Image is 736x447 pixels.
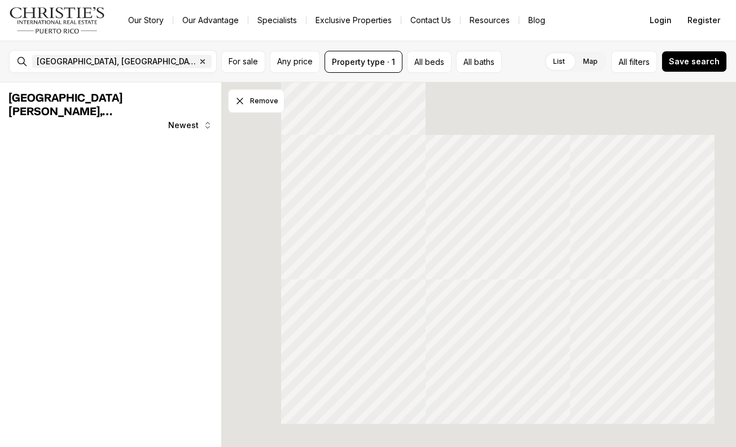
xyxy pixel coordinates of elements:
[248,12,306,28] a: Specialists
[325,51,402,73] button: Property type · 1
[277,57,313,66] span: Any price
[461,12,519,28] a: Resources
[9,7,106,34] img: logo
[37,57,196,66] span: [GEOGRAPHIC_DATA], [GEOGRAPHIC_DATA], [GEOGRAPHIC_DATA]
[544,51,574,72] label: List
[650,16,672,25] span: Login
[228,89,284,113] button: Dismiss drawing
[519,12,554,28] a: Blog
[407,51,452,73] button: All beds
[270,51,320,73] button: Any price
[161,114,219,137] button: Newest
[401,12,460,28] button: Contact Us
[119,12,173,28] a: Our Story
[221,51,265,73] button: For sale
[611,51,657,73] button: Allfilters
[173,12,248,28] a: Our Advantage
[456,51,502,73] button: All baths
[661,51,727,72] button: Save search
[619,56,627,68] span: All
[643,9,678,32] button: Login
[168,121,199,130] span: Newest
[9,93,188,144] span: [GEOGRAPHIC_DATA][PERSON_NAME], [GEOGRAPHIC_DATA] Commercial Properties for Sale
[687,16,720,25] span: Register
[229,57,258,66] span: For sale
[574,51,607,72] label: Map
[669,57,720,66] span: Save search
[629,56,650,68] span: filters
[306,12,401,28] a: Exclusive Properties
[681,9,727,32] button: Register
